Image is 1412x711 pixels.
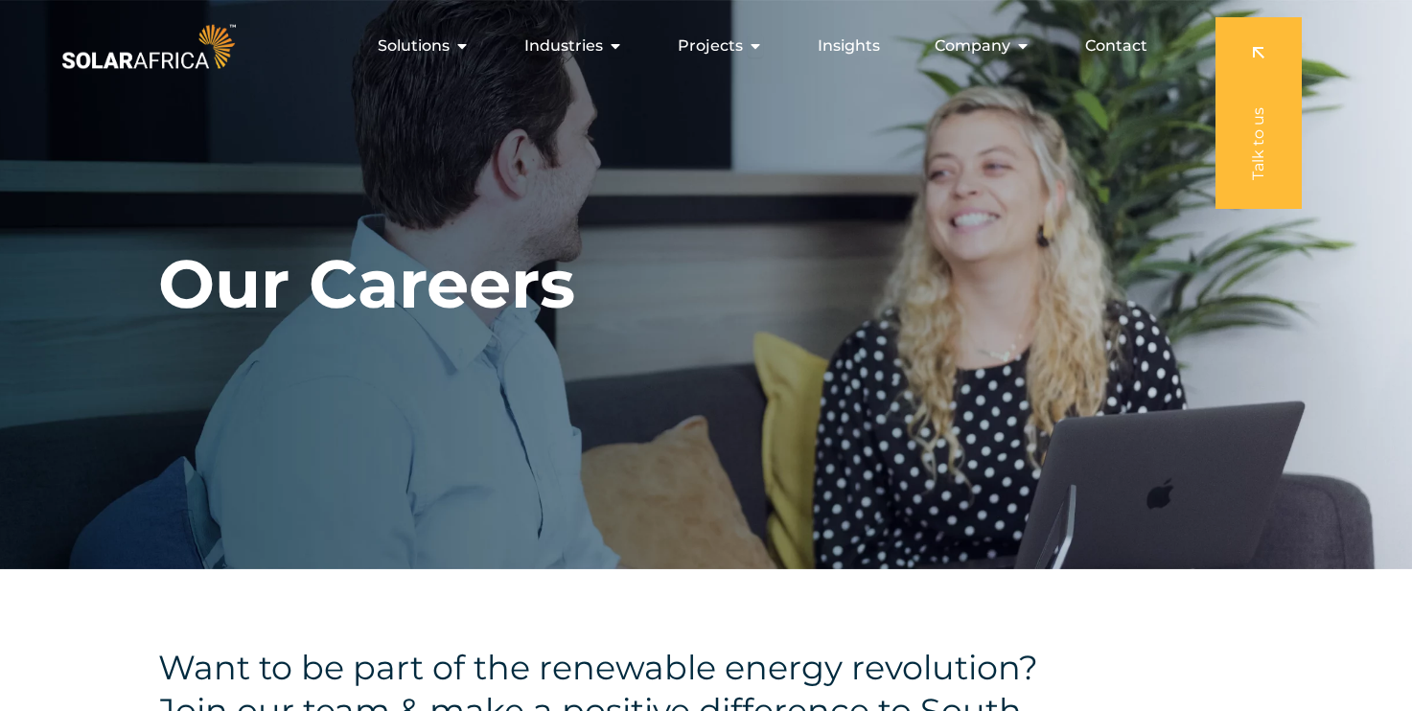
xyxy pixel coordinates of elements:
nav: Menu [240,27,1163,65]
div: Menu Toggle [240,27,1163,65]
span: Solutions [378,34,450,57]
span: Projects [678,34,743,57]
a: Insights [818,34,880,57]
span: Industries [524,34,603,57]
h1: Our Careers [158,243,575,325]
a: Contact [1085,34,1147,57]
span: Company [935,34,1010,57]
